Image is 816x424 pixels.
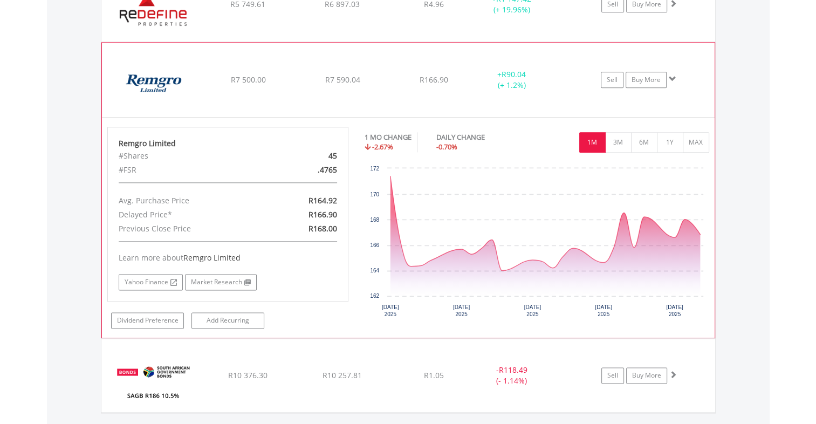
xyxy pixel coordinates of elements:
div: Delayed Price* [111,208,267,222]
a: Buy More [626,72,667,88]
span: R168.00 [308,223,337,234]
div: 1 MO CHANGE [365,132,412,142]
div: 45 [267,149,345,163]
span: R166.90 [308,209,337,220]
text: 168 [370,217,379,223]
img: EQU.ZA.REM.png [107,56,200,114]
span: R1.05 [424,370,444,380]
button: 1M [579,132,606,153]
div: Avg. Purchase Price [111,194,267,208]
a: Sell [601,367,624,384]
a: Buy More [626,367,667,384]
span: R166.90 [420,74,448,85]
div: Previous Close Price [111,222,267,236]
span: -2.67% [372,142,393,152]
div: Chart. Highcharts interactive chart. [365,163,709,325]
svg: Interactive chart [365,163,709,325]
text: [DATE] 2025 [595,304,612,317]
text: [DATE] 2025 [382,304,399,317]
span: R10 257.81 [323,370,362,380]
span: R90.04 [502,69,526,79]
div: DAILY CHANGE [436,132,523,142]
a: Sell [601,72,623,88]
div: + (+ 1.2%) [471,69,552,91]
button: 3M [605,132,632,153]
text: 170 [370,192,379,197]
div: - (- 1.14%) [471,365,553,386]
button: MAX [683,132,709,153]
div: Learn more about [119,252,338,263]
span: R10 376.30 [228,370,268,380]
text: [DATE] 2025 [524,304,541,317]
text: 172 [370,166,379,172]
div: .4765 [267,163,345,177]
span: -0.70% [436,142,457,152]
img: EQU.ZA.R186.png [107,352,200,410]
a: Yahoo Finance [119,274,183,290]
button: 6M [631,132,657,153]
div: #FSR [111,163,267,177]
span: R7 590.04 [325,74,360,85]
a: Add Recurring [191,312,264,329]
span: Remgro Limited [183,252,241,263]
div: Remgro Limited [119,138,338,149]
button: 1Y [657,132,683,153]
text: [DATE] 2025 [666,304,683,317]
text: [DATE] 2025 [453,304,470,317]
span: R118.49 [499,365,527,375]
text: 162 [370,293,379,299]
a: Dividend Preference [111,312,184,329]
text: 164 [370,268,379,273]
text: 166 [370,242,379,248]
a: Market Research [185,274,257,290]
div: #Shares [111,149,267,163]
span: R164.92 [308,195,337,206]
span: R7 500.00 [230,74,265,85]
